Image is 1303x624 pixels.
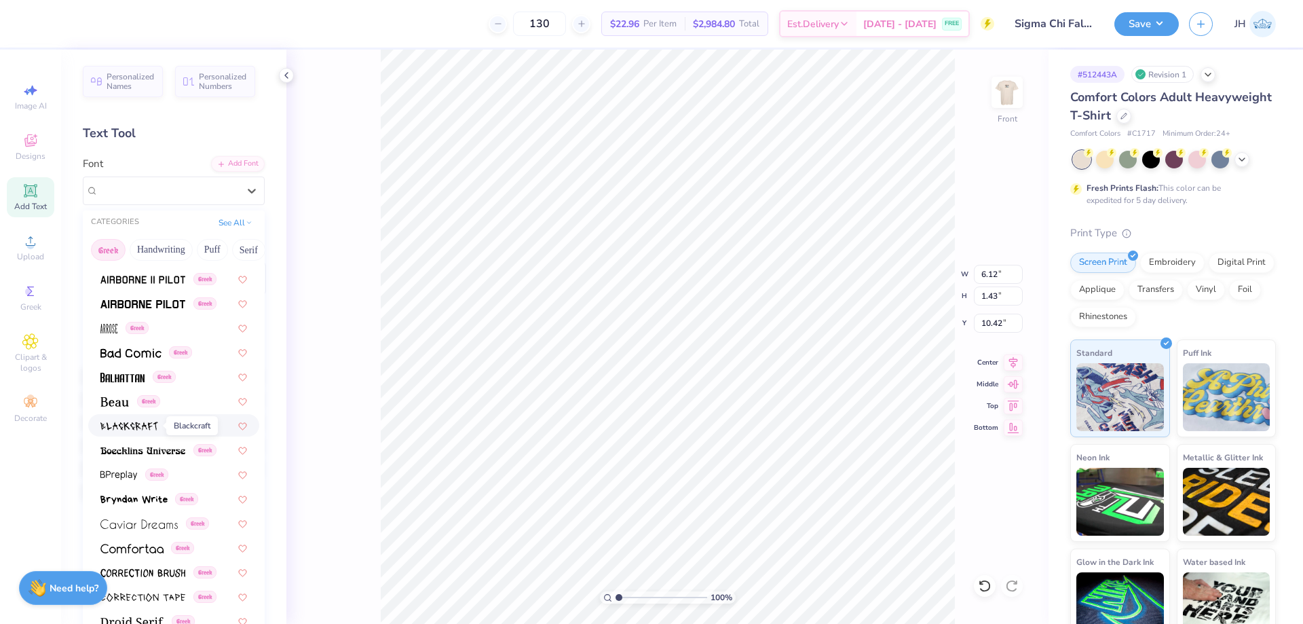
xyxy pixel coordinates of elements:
strong: Need help? [50,582,98,595]
div: Digital Print [1209,253,1274,273]
img: BPreplay [100,471,137,480]
span: Comfort Colors Adult Heavyweight T-Shirt [1070,89,1272,124]
span: Greek [153,371,176,383]
div: Front [998,113,1017,125]
img: Correction Tape [100,593,185,602]
span: 100 % [711,591,732,604]
span: JH [1234,16,1246,32]
span: [DATE] - [DATE] [863,17,937,31]
span: Decorate [14,413,47,424]
span: $22.96 [610,17,639,31]
span: Center [974,358,998,367]
img: Caviar Dreams [100,519,178,529]
img: Blackcraft [100,422,158,431]
input: – – [513,12,566,36]
div: Vinyl [1187,280,1225,300]
img: Balhattan [100,373,145,382]
img: Metallic & Glitter Ink [1183,468,1270,536]
span: Greek [137,395,160,407]
button: Greek [91,239,126,261]
span: Total [739,17,759,31]
img: Arrose [100,324,117,333]
div: Screen Print [1070,253,1136,273]
span: Neon Ink [1076,450,1110,464]
span: Metallic & Glitter Ink [1183,450,1263,464]
div: Foil [1229,280,1261,300]
div: Applique [1070,280,1125,300]
span: Designs [16,151,45,162]
span: Greek [145,469,168,481]
span: Greek [126,322,149,334]
input: Untitled Design [1004,10,1104,37]
label: Font [83,156,103,172]
img: Bryndan Write [100,495,168,504]
span: Minimum Order: 24 + [1163,128,1230,140]
img: Airborne II Pilot [100,275,185,285]
span: Top [974,401,998,411]
img: Jamie Hayduk [1249,11,1276,37]
img: Neon Ink [1076,468,1164,536]
span: Greek [193,273,216,285]
span: FREE [945,19,959,29]
div: Revision 1 [1131,66,1194,83]
strong: Fresh Prints Flash: [1087,183,1158,194]
button: Puff [197,239,228,261]
button: Save [1114,12,1179,36]
div: CATEGORIES [91,217,139,228]
span: Est. Delivery [787,17,839,31]
img: Airborne Pilot [100,299,185,309]
span: Personalized Names [107,72,155,91]
span: Greek [193,591,216,603]
span: Greek [175,493,198,505]
span: Standard [1076,346,1112,360]
span: Greek [171,542,194,554]
span: Water based Ink [1183,555,1245,569]
span: Personalized Numbers [199,72,247,91]
span: Greek [20,301,41,312]
span: Greek [169,346,192,359]
span: Greek [193,444,216,456]
div: Print Type [1070,225,1276,241]
span: Comfort Colors [1070,128,1120,140]
button: Handwriting [130,239,193,261]
img: Puff Ink [1183,363,1270,431]
span: Greek [186,517,209,530]
div: Transfers [1129,280,1183,300]
img: Correction Brush [100,568,185,578]
img: Comfortaa [100,544,164,553]
span: $2,984.80 [693,17,735,31]
a: JH [1234,11,1276,37]
span: Per Item [643,17,677,31]
span: Middle [974,380,998,389]
span: Puff Ink [1183,346,1211,360]
span: Glow in the Dark Ink [1076,555,1154,569]
img: Standard [1076,363,1164,431]
div: Blackcraft [166,416,218,435]
div: Add Font [211,156,265,172]
div: Embroidery [1140,253,1205,273]
img: Front [994,79,1021,106]
img: Bad Comic [100,348,162,358]
span: Bottom [974,423,998,433]
div: This color can be expedited for 5 day delivery. [1087,182,1253,206]
button: Serif [232,239,265,261]
span: Clipart & logos [7,352,54,373]
span: Image AI [15,100,47,111]
img: Beau [100,397,129,407]
span: Greek [193,297,216,310]
span: Greek [193,566,216,579]
div: # 512443A [1070,66,1125,83]
button: See All [214,216,257,230]
div: Text Tool [83,124,265,143]
span: Upload [17,251,44,262]
div: Rhinestones [1070,307,1136,327]
span: # C1717 [1127,128,1156,140]
span: Add Text [14,201,47,212]
img: Boecklins Universe [100,446,185,456]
